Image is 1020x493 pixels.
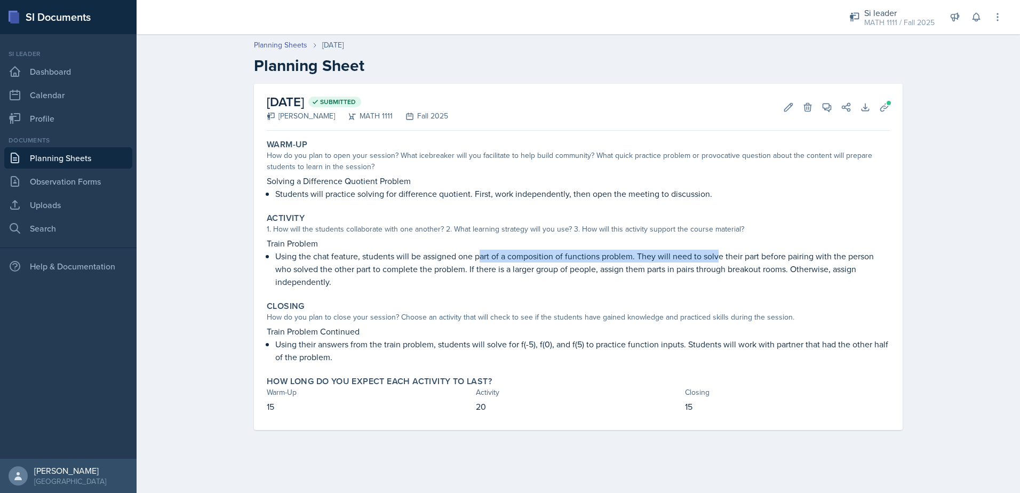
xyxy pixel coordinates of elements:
label: How long do you expect each activity to last? [267,376,492,387]
div: Si leader [864,6,935,19]
div: How do you plan to close your session? Choose an activity that will check to see if the students ... [267,312,890,323]
label: Activity [267,213,305,224]
div: Documents [4,136,132,145]
a: Dashboard [4,61,132,82]
div: MATH 1111 / Fall 2025 [864,17,935,28]
div: How do you plan to open your session? What icebreaker will you facilitate to help build community... [267,150,890,172]
div: MATH 1111 [335,110,393,122]
p: Solving a Difference Quotient Problem [267,174,890,187]
p: Students will practice solving for difference quotient. First, work independently, then open the ... [275,187,890,200]
a: Search [4,218,132,239]
a: Observation Forms [4,171,132,192]
div: Fall 2025 [393,110,448,122]
label: Warm-Up [267,139,308,150]
span: Submitted [320,98,356,106]
p: 20 [476,400,681,413]
a: Planning Sheets [254,39,307,51]
div: Warm-Up [267,387,472,398]
p: Train Problem Continued [267,325,890,338]
h2: Planning Sheet [254,56,903,75]
div: Activity [476,387,681,398]
div: [PERSON_NAME] [267,110,335,122]
a: Uploads [4,194,132,216]
div: [PERSON_NAME] [34,465,106,476]
a: Calendar [4,84,132,106]
p: 15 [267,400,472,413]
p: Using the chat feature, students will be assigned one part of a composition of functions problem.... [275,250,890,288]
a: Planning Sheets [4,147,132,169]
a: Profile [4,108,132,129]
div: Si leader [4,49,132,59]
div: Closing [685,387,890,398]
p: 15 [685,400,890,413]
div: [DATE] [322,39,344,51]
h2: [DATE] [267,92,448,112]
div: Help & Documentation [4,256,132,277]
p: Using their answers from the train problem, students will solve for f(-5), f(0), and f(5) to prac... [275,338,890,363]
div: 1. How will the students collaborate with one another? 2. What learning strategy will you use? 3.... [267,224,890,235]
div: [GEOGRAPHIC_DATA] [34,476,106,487]
p: Train Problem [267,237,890,250]
label: Closing [267,301,305,312]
